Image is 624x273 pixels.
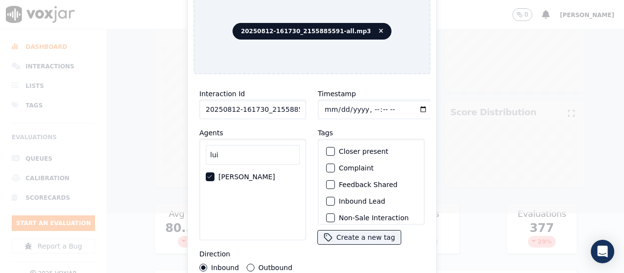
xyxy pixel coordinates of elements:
[258,264,292,271] label: Outbound
[318,231,401,244] button: Create a new tag
[339,181,397,188] label: Feedback Shared
[199,100,306,119] input: reference id, file name, etc
[218,173,275,180] label: [PERSON_NAME]
[339,148,389,155] label: Closer present
[199,129,223,137] label: Agents
[591,240,614,263] div: Open Intercom Messenger
[318,90,356,98] label: Timestamp
[233,23,391,40] span: 20250812-161730_2155885591-all.mp3
[199,250,230,258] label: Direction
[199,90,245,98] label: Interaction Id
[339,165,374,171] label: Complaint
[211,264,239,271] label: Inbound
[339,214,409,221] label: Non-Sale Interaction
[206,145,300,165] input: Search Agents...
[318,129,333,137] label: Tags
[339,198,385,205] label: Inbound Lead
